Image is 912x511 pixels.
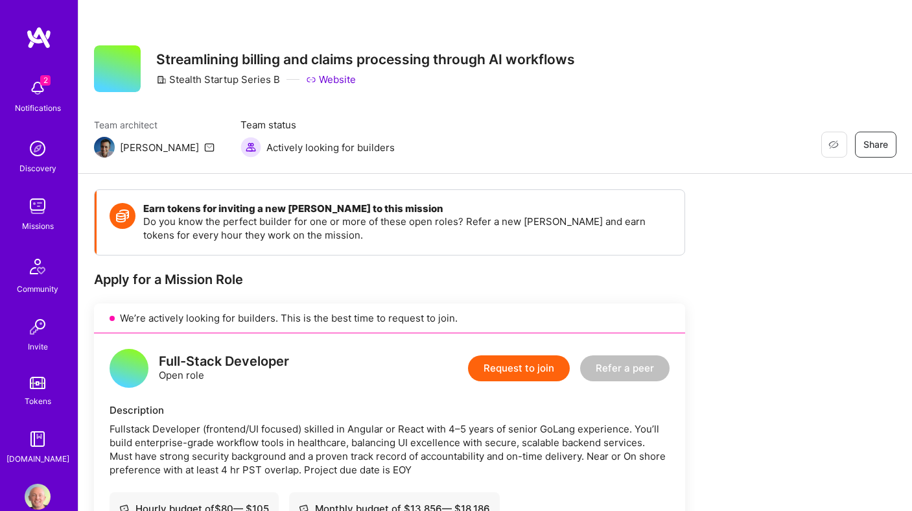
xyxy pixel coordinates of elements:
[156,75,167,85] i: icon CompanyGray
[6,452,69,466] div: [DOMAIN_NAME]
[240,137,261,158] img: Actively looking for builders
[828,139,839,150] i: icon EyeClosed
[159,355,289,368] div: Full-Stack Developer
[266,141,395,154] span: Actively looking for builders
[240,118,395,132] span: Team status
[17,282,58,296] div: Community
[94,271,685,288] div: Apply for a Mission Role
[863,138,888,151] span: Share
[22,251,53,282] img: Community
[159,355,289,382] div: Open role
[40,75,51,86] span: 2
[25,484,51,510] img: User Avatar
[468,355,570,381] button: Request to join
[143,203,672,215] h4: Earn tokens for inviting a new [PERSON_NAME] to this mission
[25,136,51,161] img: discovery
[22,219,54,233] div: Missions
[94,303,685,333] div: We’re actively looking for builders. This is the best time to request to join.
[30,377,45,389] img: tokens
[580,355,670,381] button: Refer a peer
[94,137,115,158] img: Team Architect
[25,193,51,219] img: teamwork
[110,403,670,417] div: Description
[21,484,54,510] a: User Avatar
[25,314,51,340] img: Invite
[110,203,135,229] img: Token icon
[855,132,896,158] button: Share
[19,161,56,175] div: Discovery
[15,101,61,115] div: Notifications
[94,118,215,132] span: Team architect
[306,73,356,86] a: Website
[25,394,51,408] div: Tokens
[156,73,280,86] div: Stealth Startup Series B
[26,26,52,49] img: logo
[25,426,51,452] img: guide book
[156,51,575,67] h3: Streamlining billing and claims processing through AI workflows
[28,340,48,353] div: Invite
[25,75,51,101] img: bell
[143,215,672,242] p: Do you know the perfect builder for one or more of these open roles? Refer a new [PERSON_NAME] an...
[110,422,670,477] div: Fullstack Developer (frontend/UI focused) skilled in Angular or React with 4–5 years of senior Go...
[204,142,215,152] i: icon Mail
[120,141,199,154] div: [PERSON_NAME]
